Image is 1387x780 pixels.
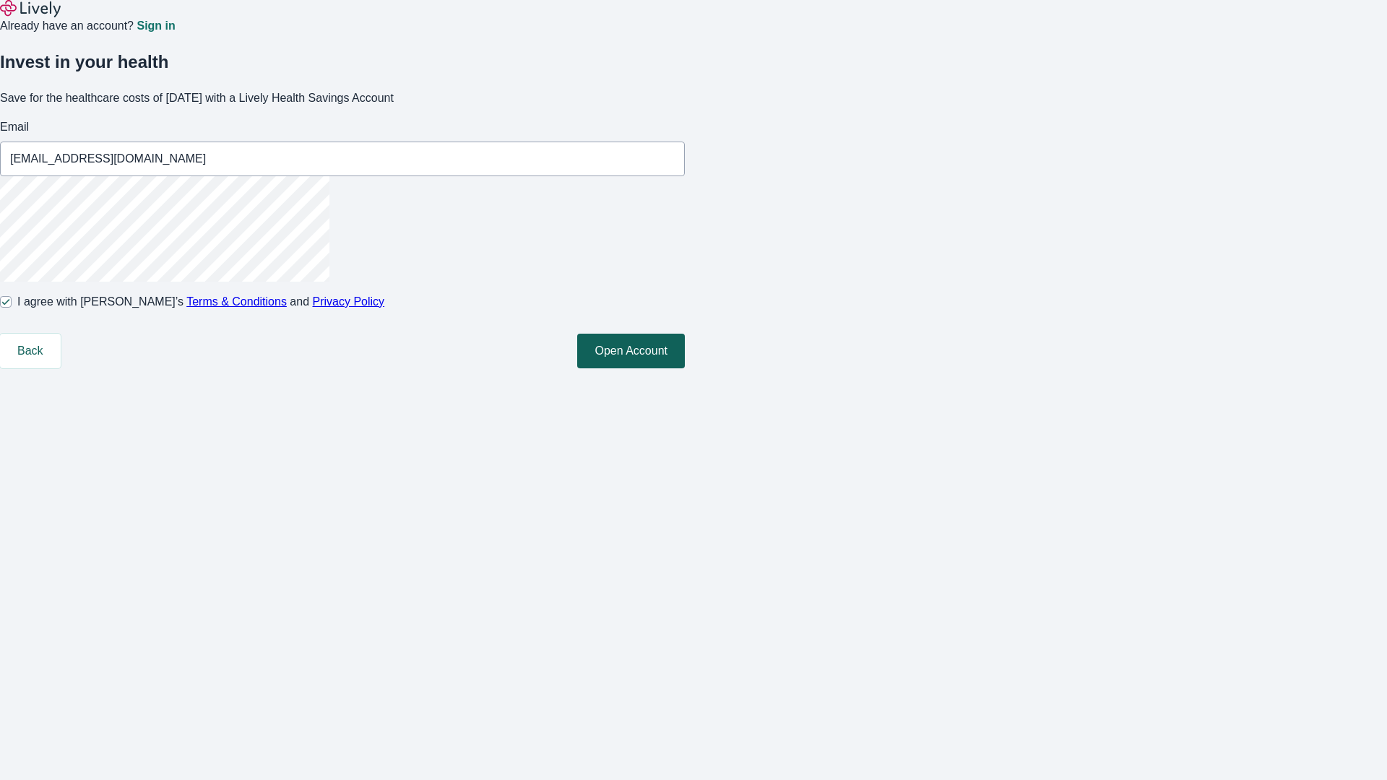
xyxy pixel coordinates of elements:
[186,295,287,308] a: Terms & Conditions
[17,293,384,311] span: I agree with [PERSON_NAME]’s and
[137,20,175,32] a: Sign in
[577,334,685,368] button: Open Account
[313,295,385,308] a: Privacy Policy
